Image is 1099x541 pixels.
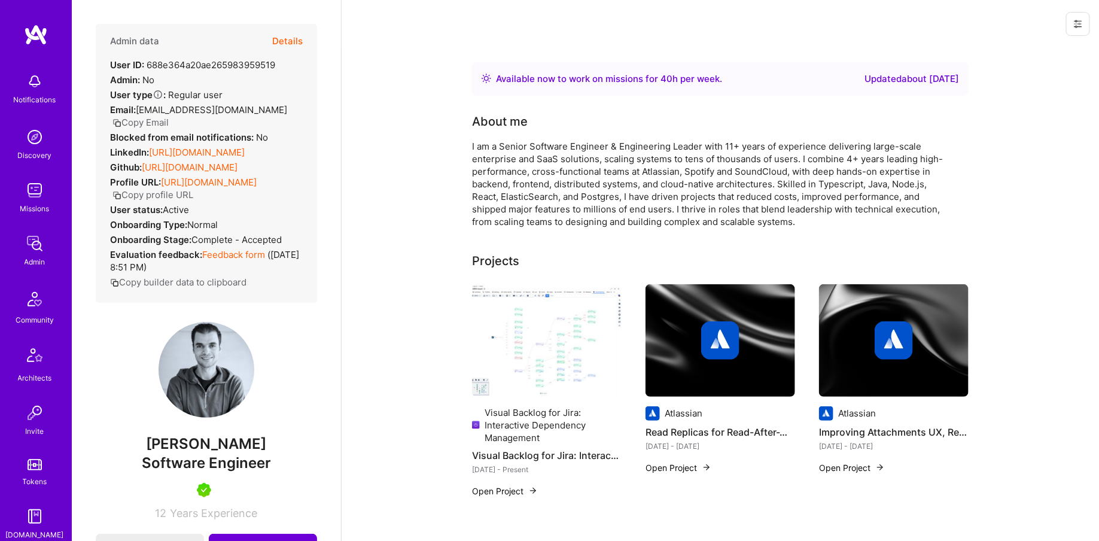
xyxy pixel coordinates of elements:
[646,424,795,440] h4: Read Replicas for Read-After-Write
[23,475,47,488] div: Tokens
[472,448,622,463] h4: Visual Backlog for Jira: Interactive Dependency Management
[110,104,136,116] strong: Email:
[23,232,47,256] img: admin teamwork
[16,314,54,326] div: Community
[819,461,885,474] button: Open Project
[20,285,49,314] img: Community
[864,72,959,86] div: Updated about [DATE]
[646,406,660,421] img: Company logo
[472,463,622,476] div: [DATE] - Present
[110,89,166,101] strong: User type :
[838,407,876,420] div: Atlassian
[875,463,885,472] img: arrow-right
[142,454,271,472] span: Software Engineer
[24,24,48,45] img: logo
[485,406,622,444] div: Visual Backlog for Jira: Interactive Dependency Management
[110,219,187,230] strong: Onboarding Type:
[110,147,149,158] strong: LinkedIn:
[110,249,202,260] strong: Evaluation feedback:
[528,486,538,496] img: arrow-right
[171,507,258,519] span: Years Experience
[159,322,254,418] img: User Avatar
[819,424,969,440] h4: Improving Attachments UX, Reliability, and Durability for Jira Cloud
[20,202,50,215] div: Missions
[110,276,246,288] button: Copy builder data to clipboard
[23,504,47,528] img: guide book
[110,204,163,215] strong: User status:
[110,132,256,143] strong: Blocked from email notifications:
[646,440,795,452] div: [DATE] - [DATE]
[875,321,913,360] img: Company logo
[191,234,282,245] span: Complete - Accepted
[153,89,163,100] i: Help
[110,278,119,287] i: icon Copy
[23,125,47,149] img: discovery
[110,131,268,144] div: No
[110,36,159,47] h4: Admin data
[197,483,211,497] img: A.Teamer in Residence
[14,93,56,106] div: Notifications
[819,440,969,452] div: [DATE] - [DATE]
[110,234,191,245] strong: Onboarding Stage:
[18,372,52,384] div: Architects
[472,113,528,130] div: About me
[819,284,969,397] img: cover
[202,249,265,260] a: Feedback form
[702,463,711,472] img: arrow-right
[496,72,722,86] div: Available now to work on missions for h per week .
[646,461,711,474] button: Open Project
[26,425,44,437] div: Invite
[6,528,64,541] div: [DOMAIN_NAME]
[819,406,833,421] img: Company logo
[23,178,47,202] img: teamwork
[110,74,140,86] strong: Admin:
[112,118,121,127] i: icon Copy
[142,162,238,173] a: [URL][DOMAIN_NAME]
[646,284,795,397] img: cover
[187,219,218,230] span: normal
[482,74,491,83] img: Availability
[472,418,480,432] img: Company logo
[163,204,189,215] span: Active
[18,149,52,162] div: Discovery
[112,189,193,201] button: Copy profile URL
[660,73,672,84] span: 40
[112,191,121,200] i: icon Copy
[110,59,144,71] strong: User ID:
[110,248,303,273] div: ( [DATE] 8:51 PM )
[110,59,275,71] div: 688e364a20ae265983959519
[472,140,951,228] div: I am a Senior Software Engineer & Engineering Leader with 11+ years of experience delivering larg...
[472,485,538,497] button: Open Project
[96,435,317,453] span: [PERSON_NAME]
[28,459,42,470] img: tokens
[110,177,161,188] strong: Profile URL:
[156,507,167,519] span: 12
[665,407,702,420] div: Atlassian
[272,24,303,59] button: Details
[472,252,519,270] div: Projects
[20,343,49,372] img: Architects
[25,256,45,268] div: Admin
[149,147,245,158] a: [URL][DOMAIN_NAME]
[112,116,169,129] button: Copy Email
[110,89,223,101] div: Regular user
[472,284,622,397] img: Visual Backlog for Jira: Interactive Dependency Management
[161,177,257,188] a: [URL][DOMAIN_NAME]
[110,162,142,173] strong: Github:
[110,74,154,86] div: No
[23,69,47,93] img: bell
[701,321,739,360] img: Company logo
[23,401,47,425] img: Invite
[136,104,287,116] span: [EMAIL_ADDRESS][DOMAIN_NAME]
